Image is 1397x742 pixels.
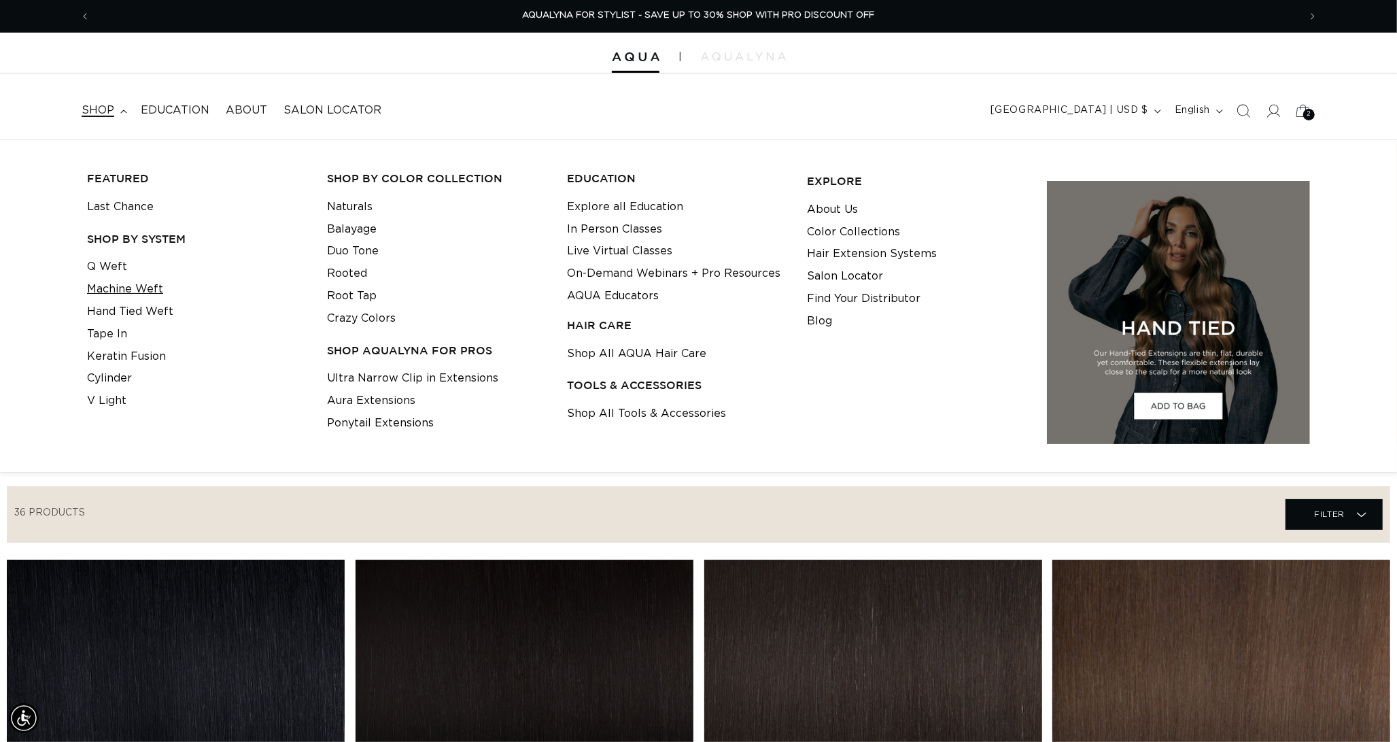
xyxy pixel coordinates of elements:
[567,285,659,307] a: AQUA Educators
[70,3,100,29] button: Previous announcement
[327,390,415,412] a: Aura Extensions
[82,103,114,118] span: shop
[87,256,127,278] a: Q Weft
[327,307,396,330] a: Crazy Colors
[87,390,126,412] a: V Light
[567,240,672,263] a: Live Virtual Classes
[14,508,85,518] span: 36 products
[807,174,1026,188] h3: EXPLORE
[327,218,377,241] a: Balayage
[327,367,498,390] a: Ultra Narrow Clip in Extensions
[701,52,786,61] img: aqualyna.com
[87,278,163,301] a: Machine Weft
[141,103,209,118] span: Education
[327,263,367,285] a: Rooted
[1314,501,1345,527] span: Filter
[327,412,434,435] a: Ponytail Extensions
[612,52,659,62] img: Aqua Hair Extensions
[523,11,875,20] span: AQUALYNA FOR STYLIST - SAVE UP TO 30% SHOP WITH PRO DISCOUNT OFF
[567,378,786,392] h3: TOOLS & ACCESSORIES
[567,343,706,365] a: Shop All AQUA Hair Care
[87,345,166,368] a: Keratin Fusion
[87,196,154,218] a: Last Chance
[807,221,900,243] a: Color Collections
[982,98,1167,124] button: [GEOGRAPHIC_DATA] | USD $
[807,199,858,221] a: About Us
[567,171,786,186] h3: EDUCATION
[87,323,127,345] a: Tape In
[1167,98,1228,124] button: English
[133,95,218,126] a: Education
[567,218,662,241] a: In Person Classes
[1307,109,1311,120] span: 2
[327,343,546,358] h3: Shop AquaLyna for Pros
[1286,499,1383,530] summary: Filter
[990,103,1148,118] span: [GEOGRAPHIC_DATA] | USD $
[1175,103,1210,118] span: English
[218,95,275,126] a: About
[327,240,379,263] a: Duo Tone
[87,301,173,323] a: Hand Tied Weft
[567,196,683,218] a: Explore all Education
[567,403,726,425] a: Shop All Tools & Accessories
[807,243,937,265] a: Hair Extension Systems
[567,318,786,333] h3: HAIR CARE
[567,263,780,285] a: On-Demand Webinars + Pro Resources
[327,171,546,186] h3: Shop by Color Collection
[283,103,381,118] span: Salon Locator
[1329,677,1397,742] iframe: Chat Widget
[275,95,390,126] a: Salon Locator
[807,288,920,310] a: Find Your Distributor
[807,265,883,288] a: Salon Locator
[1298,3,1328,29] button: Next announcement
[327,196,373,218] a: Naturals
[807,310,832,333] a: Blog
[87,232,306,246] h3: SHOP BY SYSTEM
[9,703,39,733] div: Accessibility Menu
[327,285,377,307] a: Root Tap
[1228,96,1258,126] summary: Search
[226,103,267,118] span: About
[87,171,306,186] h3: FEATURED
[87,367,132,390] a: Cylinder
[73,95,133,126] summary: shop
